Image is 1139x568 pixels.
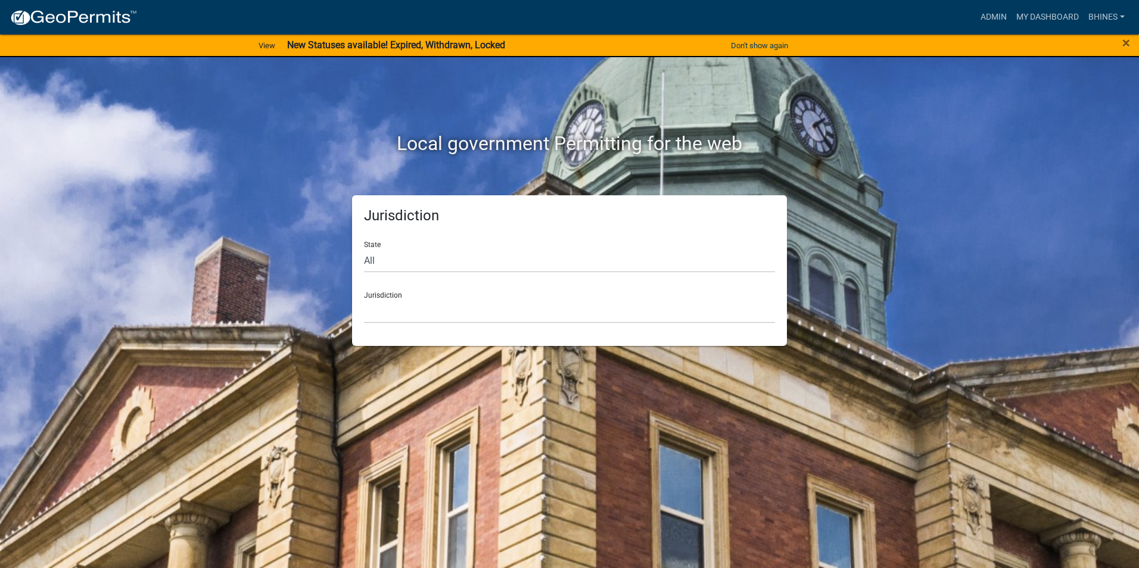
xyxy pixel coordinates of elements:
[1012,6,1084,29] a: My Dashboard
[1122,35,1130,51] span: ×
[976,6,1012,29] a: Admin
[726,36,793,55] button: Don't show again
[254,36,280,55] a: View
[1122,36,1130,50] button: Close
[364,207,775,224] h5: Jurisdiction
[239,132,900,155] h2: Local government Permitting for the web
[287,39,505,51] strong: New Statuses available! Expired, Withdrawn, Locked
[1084,6,1129,29] a: bhines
